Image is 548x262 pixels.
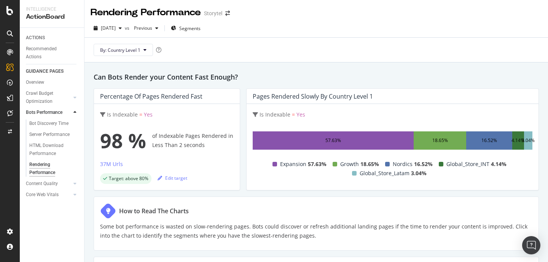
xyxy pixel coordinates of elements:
div: 37M Urls [100,160,123,168]
span: 16.52% [414,160,433,169]
span: Is Indexable [107,111,138,118]
a: Core Web Vitals [26,191,71,199]
span: Global_Store_INT [446,160,489,169]
a: ACTIONS [26,34,79,42]
span: 57.63% [308,160,327,169]
a: Server Performance [29,131,79,139]
a: HTML Download Performance [29,142,79,158]
div: 57.63% [325,136,341,145]
span: Target: above 80% [109,176,148,181]
div: GUIDANCE PAGES [26,67,64,75]
span: vs [125,25,131,31]
div: Bots Performance [26,109,62,117]
button: By: Country Level 1 [94,44,153,56]
div: How to Read The Charts [119,206,189,216]
div: 18.65% [432,136,448,145]
span: = [139,111,142,118]
div: Bot Discovery Time [29,120,68,128]
div: Server Performance [29,131,70,139]
div: HTML Download Performance [29,142,73,158]
button: Segments [168,22,204,34]
span: Previous [131,25,152,31]
div: arrow-right-arrow-left [225,11,230,16]
div: Pages Rendered Slowly by Country Level 1 [253,93,373,100]
span: Nordics [393,160,413,169]
span: Yes [296,111,305,118]
div: Percentage of Pages Rendered Fast [100,93,202,100]
a: Crawl Budget Optimization [26,89,71,105]
span: Growth [340,160,359,169]
div: Content Quality [26,180,58,188]
div: 16.52% [481,136,497,145]
div: Open Intercom Messenger [522,236,540,254]
span: 4.14% [491,160,507,169]
a: GUIDANCE PAGES [26,67,79,75]
span: Yes [144,111,153,118]
span: = [292,111,295,118]
span: 18.65% [360,160,379,169]
a: Recommended Actions [26,45,79,61]
button: 37M Urls [100,160,123,172]
div: of Indexable Pages Rendered in Less Than 2 seconds [100,125,234,156]
a: Bot Discovery Time [29,120,79,128]
div: Storytel [204,10,222,17]
div: Rendering Performance [29,161,72,177]
div: success label [100,173,151,184]
span: Is Indexable [260,111,290,118]
a: Bots Performance [26,109,71,117]
div: 3.04% [522,136,535,145]
span: Global_Store_Latam [360,169,409,178]
span: 2025 Jul. 4th [101,25,116,31]
div: ACTIONS [26,34,45,42]
div: Crawl Budget Optimization [26,89,66,105]
span: Segments [179,25,201,32]
div: ActionBoard [26,13,78,21]
span: 98 % [100,125,146,156]
div: Intelligence [26,6,78,13]
a: Overview [26,78,79,86]
p: Some bot performance is wasted on slow-rendering pages. Bots could discover or refresh additional... [100,222,532,240]
button: Edit target [158,172,187,184]
button: Previous [131,22,161,34]
button: [DATE] [91,22,125,34]
span: Expansion [280,160,306,169]
div: Recommended Actions [26,45,72,61]
a: Content Quality [26,180,71,188]
div: Core Web Vitals [26,191,59,199]
a: Rendering Performance [29,161,79,177]
h2: Can Bots Render your Content Fast Enough? [94,72,539,82]
span: 3.04% [411,169,427,178]
div: 4.14% [511,136,524,145]
div: Overview [26,78,44,86]
span: By: Country Level 1 [100,47,140,53]
div: Rendering Performance [91,6,201,19]
div: Edit target [158,175,187,181]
